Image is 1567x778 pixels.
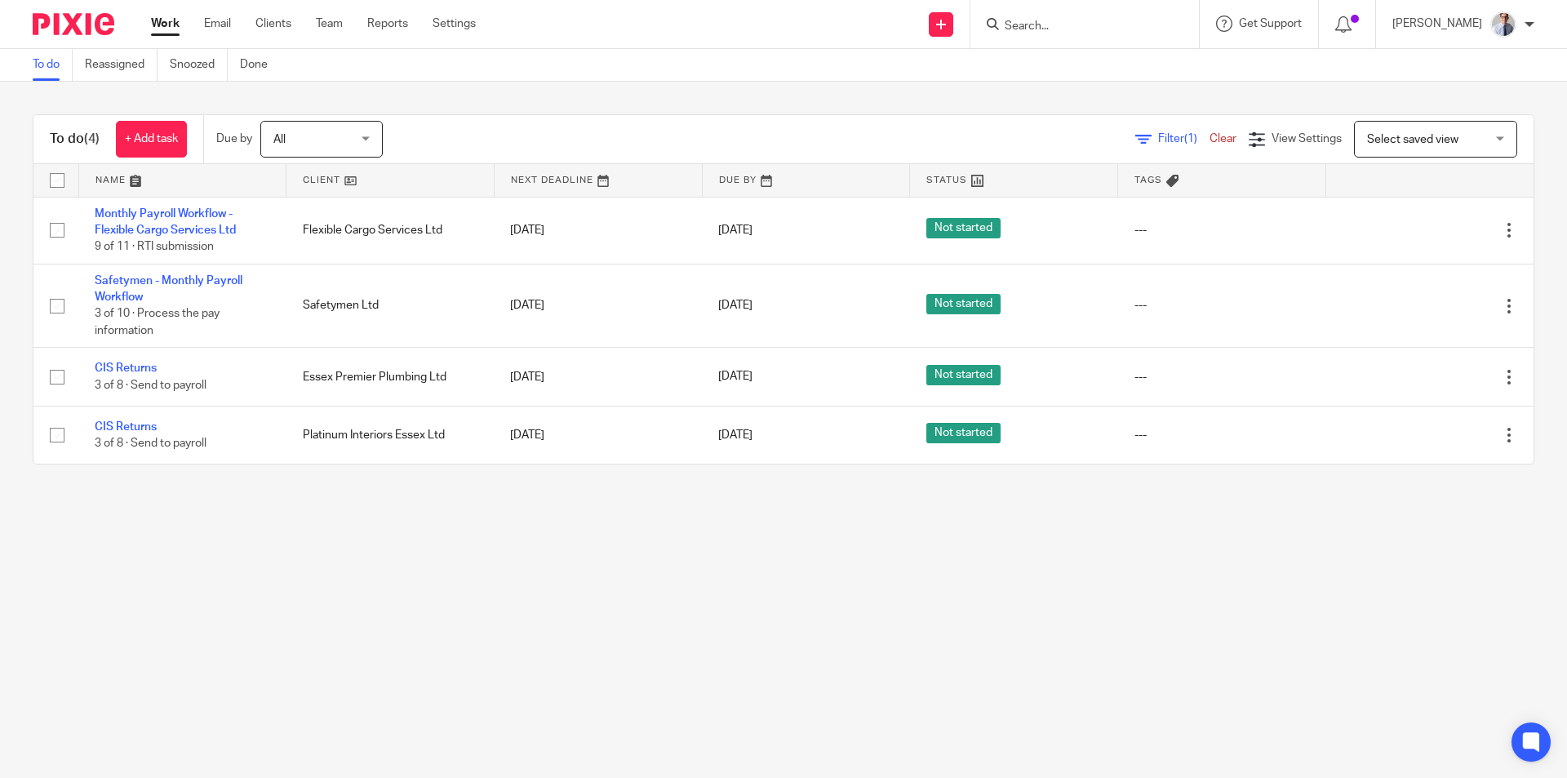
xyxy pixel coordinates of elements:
div: --- [1134,222,1310,238]
span: Not started [926,365,1001,385]
a: Snoozed [170,49,228,81]
span: View Settings [1272,133,1342,144]
span: Get Support [1239,18,1302,29]
p: Due by [216,131,252,147]
img: IMG_9924.jpg [1490,11,1516,38]
span: Filter [1158,133,1210,144]
span: All [273,134,286,145]
img: Pixie [33,13,114,35]
a: Safetymen - Monthly Payroll Workflow [95,275,242,303]
div: --- [1134,297,1310,313]
a: Monthly Payroll Workflow - Flexible Cargo Services Ltd [95,208,236,236]
a: Clear [1210,133,1236,144]
a: Work [151,16,180,32]
input: Search [1003,20,1150,34]
span: Select saved view [1367,134,1458,145]
a: To do [33,49,73,81]
a: CIS Returns [95,362,157,374]
a: + Add task [116,121,187,158]
a: CIS Returns [95,421,157,433]
a: Done [240,49,280,81]
td: [DATE] [494,264,702,348]
h1: To do [50,131,100,148]
span: 3 of 10 · Process the pay information [95,309,220,337]
a: Email [204,16,231,32]
td: Flexible Cargo Services Ltd [286,197,495,264]
span: [DATE] [718,371,752,383]
td: Safetymen Ltd [286,264,495,348]
a: Reports [367,16,408,32]
span: Not started [926,294,1001,314]
span: (1) [1184,133,1197,144]
div: --- [1134,369,1310,385]
span: (4) [84,132,100,145]
a: Team [316,16,343,32]
span: Not started [926,218,1001,238]
span: 3 of 8 · Send to payroll [95,438,206,449]
a: Settings [433,16,476,32]
td: [DATE] [494,406,702,464]
td: [DATE] [494,197,702,264]
a: Reassigned [85,49,158,81]
p: [PERSON_NAME] [1392,16,1482,32]
span: [DATE] [718,429,752,441]
span: [DATE] [718,300,752,312]
div: --- [1134,427,1310,443]
span: 3 of 8 · Send to payroll [95,380,206,391]
td: Platinum Interiors Essex Ltd [286,406,495,464]
a: Clients [255,16,291,32]
td: Essex Premier Plumbing Ltd [286,348,495,406]
span: Not started [926,423,1001,443]
span: 9 of 11 · RTI submission [95,241,214,252]
td: [DATE] [494,348,702,406]
span: [DATE] [718,225,752,236]
span: Tags [1134,176,1162,184]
